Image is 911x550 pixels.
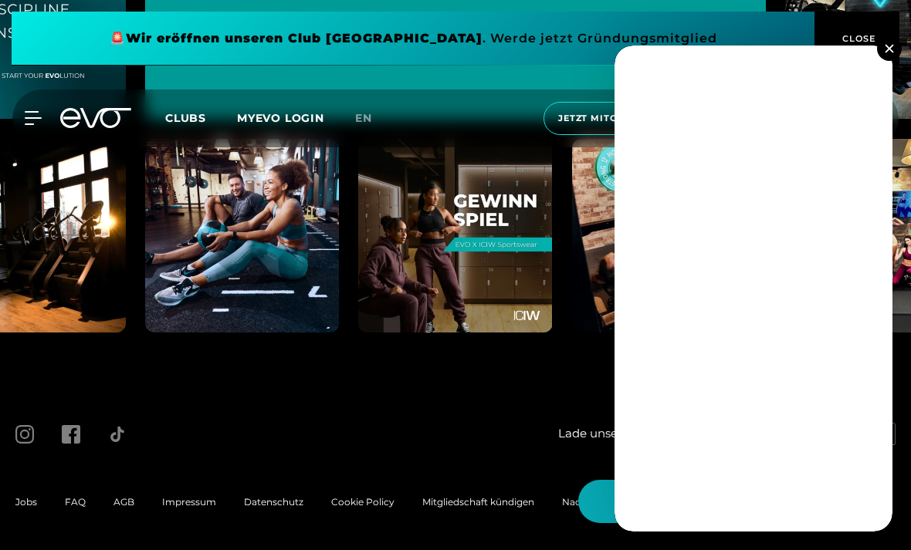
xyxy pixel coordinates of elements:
a: Nachhaltigkeit [562,496,630,508]
img: close.svg [885,44,893,52]
img: evofitness instagram [572,139,766,332]
a: en [355,110,391,127]
img: evofitness instagram [145,139,339,332]
span: CLOSE [838,32,876,46]
a: FAQ [65,496,86,508]
a: Datenschutz [244,496,303,508]
span: en [355,111,372,125]
a: Clubs [165,110,237,125]
span: Lade unsere App herunter [558,425,710,443]
a: Impressum [162,496,216,508]
a: AGB [113,496,134,508]
span: Jetzt Mitglied werden [558,112,688,125]
a: Cookie Policy [331,496,395,508]
a: Jobs [15,496,37,508]
button: CLOSE [814,12,899,66]
a: MYEVO LOGIN [237,111,324,125]
a: Jetzt Mitglied werden [539,102,707,135]
span: Clubs [165,111,206,125]
img: evofitness instagram [358,139,552,332]
button: Hallo Athlet! Was möchtest du tun? [578,480,880,523]
a: Mitgliedschaft kündigen [422,496,534,508]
